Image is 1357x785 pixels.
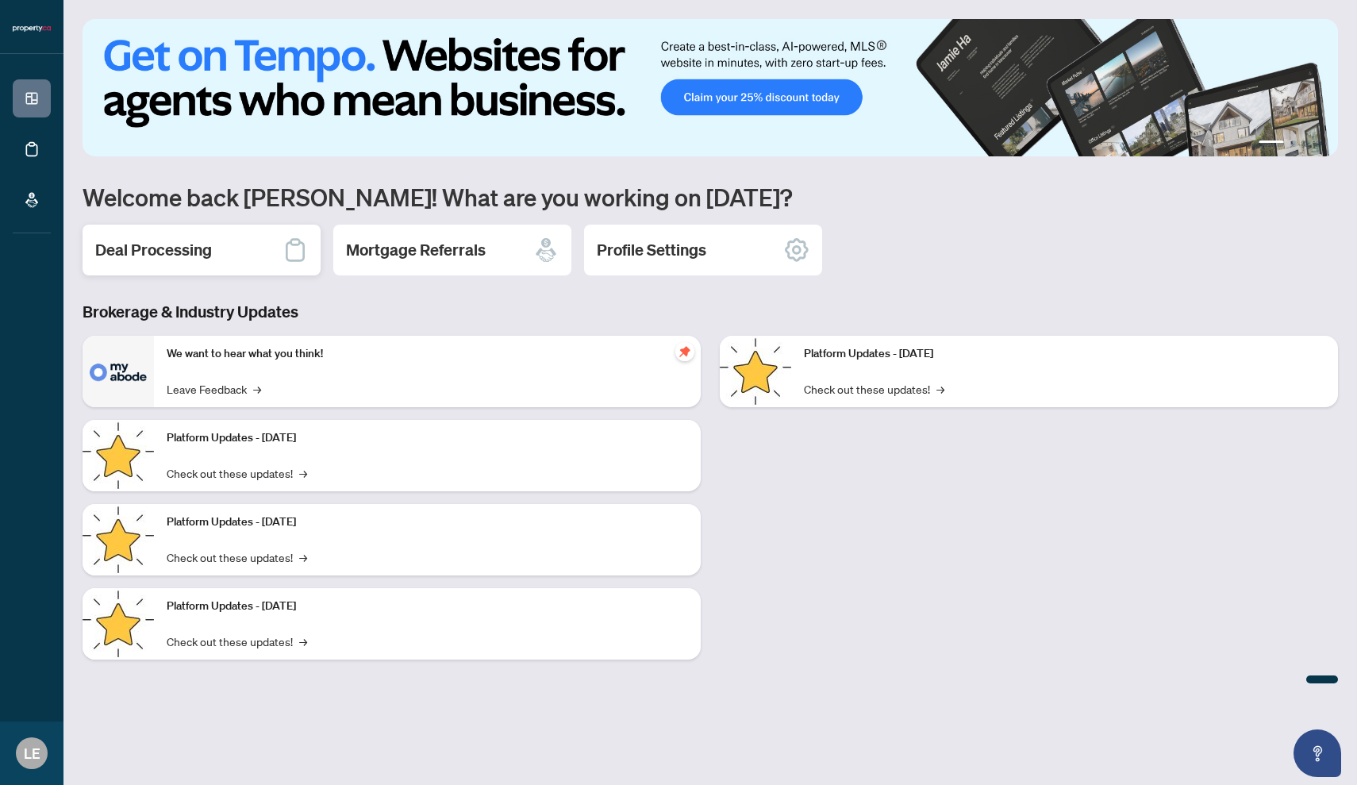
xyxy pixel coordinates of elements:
[83,301,1338,323] h3: Brokerage & Industry Updates
[253,380,261,398] span: →
[804,345,1325,363] p: Platform Updates - [DATE]
[1303,140,1309,147] button: 3
[1316,140,1322,147] button: 4
[24,742,40,764] span: LE
[83,336,154,407] img: We want to hear what you think!
[13,24,51,33] img: logo
[167,514,688,531] p: Platform Updates - [DATE]
[675,342,694,361] span: pushpin
[1294,729,1341,777] button: Open asap
[936,380,944,398] span: →
[83,182,1338,212] h1: Welcome back [PERSON_NAME]! What are you working on [DATE]?
[83,504,154,575] img: Platform Updates - July 21, 2025
[83,420,154,491] img: Platform Updates - September 16, 2025
[804,380,944,398] a: Check out these updates!→
[95,239,212,261] h2: Deal Processing
[167,380,261,398] a: Leave Feedback→
[1290,140,1297,147] button: 2
[167,598,688,615] p: Platform Updates - [DATE]
[167,548,307,566] a: Check out these updates!→
[299,633,307,650] span: →
[167,464,307,482] a: Check out these updates!→
[299,464,307,482] span: →
[167,429,688,447] p: Platform Updates - [DATE]
[597,239,706,261] h2: Profile Settings
[83,588,154,660] img: Platform Updates - July 8, 2025
[346,239,486,261] h2: Mortgage Referrals
[720,336,791,407] img: Platform Updates - June 23, 2025
[299,548,307,566] span: →
[167,633,307,650] a: Check out these updates!→
[167,345,688,363] p: We want to hear what you think!
[1259,140,1284,147] button: 1
[83,19,1338,156] img: Slide 0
